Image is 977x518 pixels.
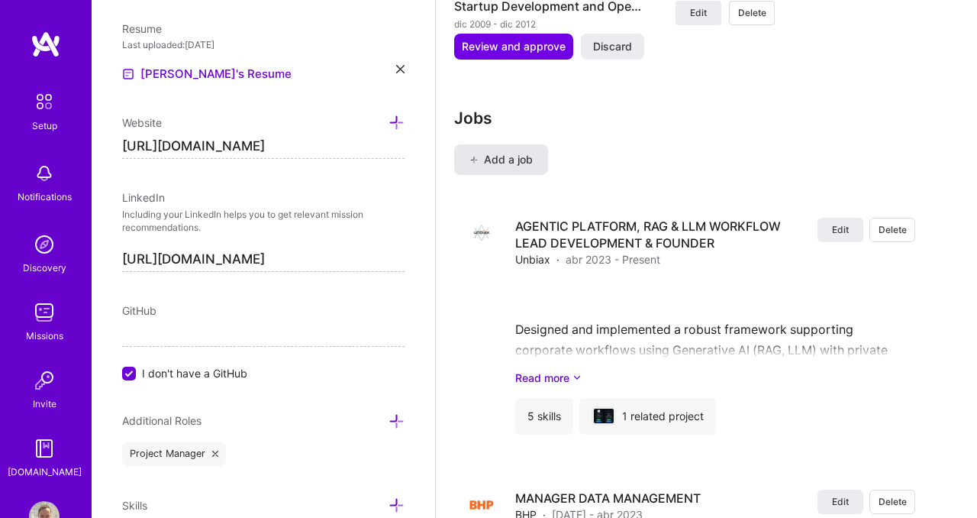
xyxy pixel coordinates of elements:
img: Unbiax [594,409,614,424]
div: 5 skills [515,398,573,435]
button: Discard [581,34,644,60]
button: Add a job [454,144,548,175]
span: Delete [879,495,907,508]
span: Additional Roles [122,414,202,427]
div: Invite [33,396,56,412]
span: Edit [832,223,849,236]
button: Edit [817,218,863,242]
a: Read more [515,370,915,386]
span: Review and approve [462,39,566,54]
span: LinkedIn [122,191,165,204]
i: icon PlusBlack [469,156,478,164]
div: Setup [32,118,57,134]
span: · [556,251,559,267]
img: Resume [122,68,134,80]
button: Edit [676,1,721,25]
div: Discovery [23,260,66,276]
div: Project Manager [122,442,226,466]
img: guide book [29,433,60,464]
h4: MANAGER DATA MANAGEMENT [515,490,701,507]
img: setup [28,86,60,118]
span: Edit [690,6,707,20]
span: I don't have a GitHub [142,365,247,381]
img: teamwork [29,297,60,328]
button: Delete [869,218,915,242]
input: http://... [122,134,405,159]
a: [PERSON_NAME]'s Resume [122,65,292,83]
img: discovery [29,229,60,260]
span: Unbiax [515,251,550,267]
span: Discard [593,39,632,54]
span: Delete [738,6,766,20]
span: Delete [879,223,907,236]
button: Edit [817,490,863,514]
span: Website [122,116,162,129]
button: Delete [729,1,775,25]
img: Company logo [466,218,497,248]
h4: AGENTIC PLATFORM, RAG & LLM WORKFLOW LEAD DEVELOPMENT & FOUNDER [515,218,810,251]
div: Missions [26,328,63,344]
span: Resume [122,22,162,35]
span: Add a job [469,152,533,167]
span: abr 2023 - Present [566,251,660,267]
button: Review and approve [454,34,573,60]
i: icon Close [396,65,405,73]
h3: Jobs [454,108,927,128]
div: Notifications [18,189,72,205]
i: icon ArrowDownSecondaryDark [572,370,582,386]
img: bell [29,158,60,189]
img: Invite [29,365,60,396]
span: Skills [122,499,147,512]
span: Edit [832,495,849,508]
button: Delete [869,490,915,514]
div: [DOMAIN_NAME] [8,464,82,480]
i: icon Close [212,451,218,457]
p: Including your LinkedIn helps you to get relevant mission recommendations. [122,209,405,235]
div: dic 2009 - dic 2012 [454,16,645,32]
span: GitHub [122,304,156,317]
div: Last uploaded: [DATE] [122,37,405,53]
div: 1 related project [579,398,716,435]
img: logo [31,31,61,58]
